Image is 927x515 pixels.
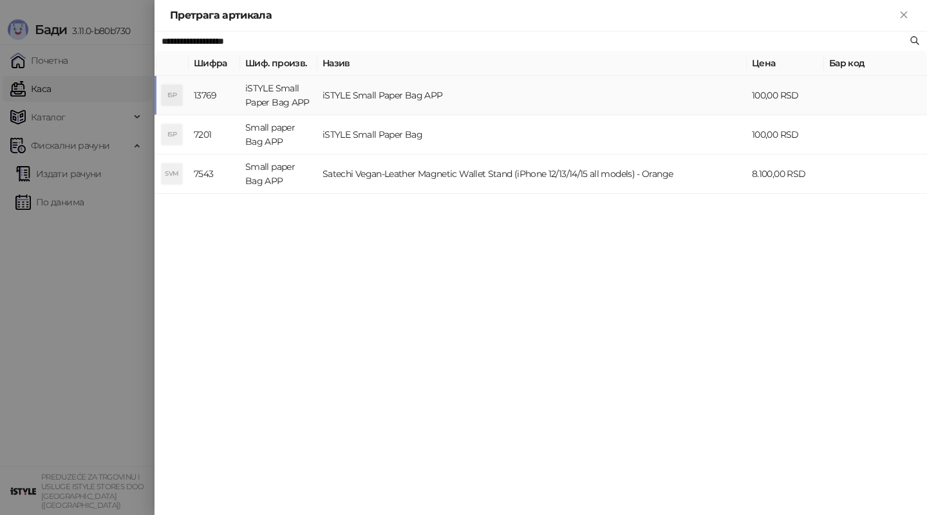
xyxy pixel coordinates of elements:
[189,154,240,194] td: 7543
[162,124,182,145] div: ISP
[189,115,240,154] td: 7201
[747,76,824,115] td: 100,00 RSD
[162,164,182,184] div: SVM
[240,115,317,154] td: Small paper Bag APP
[240,51,317,76] th: Шиф. произв.
[824,51,927,76] th: Бар код
[162,85,182,106] div: ISP
[317,115,747,154] td: iSTYLE Small Paper Bag
[317,51,747,76] th: Назив
[896,8,912,23] button: Close
[240,154,317,194] td: Small paper Bag APP
[240,76,317,115] td: iSTYLE Small Paper Bag APP
[317,76,747,115] td: iSTYLE Small Paper Bag APP
[189,76,240,115] td: 13769
[170,8,896,23] div: Претрага артикала
[317,154,747,194] td: Satechi Vegan-Leather Magnetic Wallet Stand (iPhone 12/13/14/15 all models) - Orange
[747,115,824,154] td: 100,00 RSD
[747,154,824,194] td: 8.100,00 RSD
[189,51,240,76] th: Шифра
[747,51,824,76] th: Цена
